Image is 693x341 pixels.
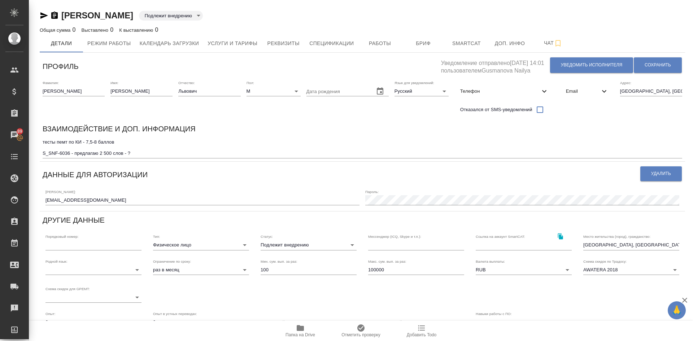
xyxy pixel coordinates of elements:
[266,39,301,48] span: Реквизиты
[43,214,105,226] h6: Другие данные
[476,259,505,263] label: Валюта выплаты:
[365,190,379,193] label: Пароль:
[153,265,249,275] div: раз в месяц
[395,81,434,84] label: Язык для уведомлений:
[363,39,397,48] span: Работы
[341,332,380,337] span: Отметить проверку
[651,171,671,177] span: Удалить
[119,27,155,33] p: К выставлению
[476,235,525,239] label: Ссылка на аккаунт SmartCAT:
[82,27,110,33] p: Выставлено
[208,39,257,48] span: Услуги и тарифы
[45,190,76,193] label: [PERSON_NAME]:
[583,259,627,263] label: Схема скидок по Традосу:
[640,166,682,181] button: Удалить
[153,235,160,239] label: Тип:
[270,321,331,341] button: Папка на Drive
[45,287,90,291] label: Схема скидок для GPEMT:
[536,39,571,48] span: Чат
[43,123,196,135] h6: Взаимодействие и доп. информация
[140,39,199,48] span: Календарь загрузки
[261,235,273,239] label: Статус:
[247,86,301,96] div: М
[119,26,158,34] div: 0
[50,11,59,20] button: Скопировать ссылку
[153,259,191,263] label: Ограничение по сроку:
[620,81,631,84] label: Адрес:
[143,13,194,19] button: Подлежит внедрению
[40,11,48,20] button: Скопировать ссылку для ЯМессенджера
[45,259,67,263] label: Родной язык:
[476,312,512,315] label: Навыки работы с ПО:
[561,62,622,68] span: Уведомить исполнителя
[583,265,679,275] div: AWATERA 2018
[40,26,76,34] div: 0
[460,106,532,113] span: Отказался от SMS-уведомлений
[441,56,550,75] h5: Уведомление отправлено [DATE] 14:01 пользователем Gusmanova Nailya
[178,81,195,84] label: Отчество:
[2,126,27,144] a: 89
[454,83,554,99] div: Телефон
[247,81,254,84] label: Пол:
[43,61,79,72] h6: Профиль
[261,259,297,263] label: Мин. сум. вып. за раз:
[645,62,671,68] span: Сохранить
[395,86,449,96] div: Русский
[554,39,562,48] svg: Подписаться
[476,265,572,275] div: RUB
[671,303,683,318] span: 🙏
[110,81,118,84] label: Имя:
[43,169,148,180] h6: Данные для авторизации
[368,235,421,239] label: Мессенджер (ICQ, Skype и т.п.):
[286,332,315,337] span: Папка на Drive
[13,128,27,135] span: 89
[45,235,78,239] label: Порядковый номер:
[261,240,357,250] div: Подлежит внедрению
[43,81,59,84] label: Фамилия:
[347,317,357,327] button: Open
[61,10,133,20] a: [PERSON_NAME]
[553,229,568,244] button: Скопировать ссылку
[460,88,540,95] span: Телефон
[391,321,452,341] button: Добавить Todo
[634,57,682,73] button: Сохранить
[82,26,114,34] div: 0
[560,83,614,99] div: Email
[368,259,406,263] label: Макс. сум. вып. за раз:
[406,39,441,48] span: Бриф
[566,88,600,95] span: Email
[583,235,650,239] label: Место жительства (город), гражданство:
[550,57,633,73] button: Уведомить исполнителя
[153,312,197,315] label: Опыт в устных переводах:
[493,39,527,48] span: Доп. инфо
[87,39,131,48] span: Режим работы
[407,332,436,337] span: Добавить Todo
[331,321,391,341] button: Отметить проверку
[668,301,686,319] button: 🙏
[45,312,56,315] label: Опыт:
[44,39,79,48] span: Детали
[449,39,484,48] span: Smartcat
[309,39,354,48] span: Спецификации
[40,27,72,33] p: Общая сумма
[455,317,465,327] button: Open
[139,11,203,21] div: Подлежит внедрению
[43,139,682,156] textarea: тесты пемт по КИ - 7,5-8 баллов S_SNF-6036 - предлагаю 2 500 слов - ?
[153,240,249,250] div: Физическое лицо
